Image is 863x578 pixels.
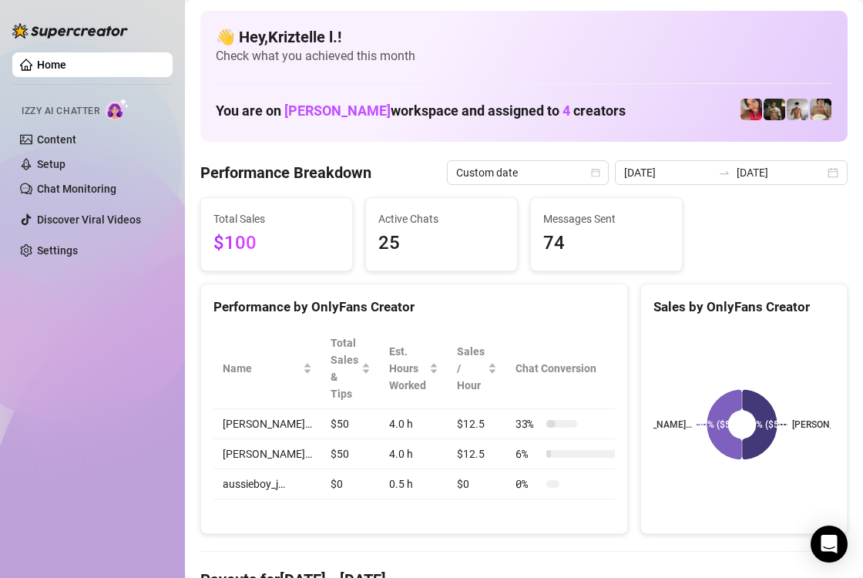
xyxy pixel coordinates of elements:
[321,328,380,409] th: Total Sales & Tips
[213,229,340,258] span: $100
[811,526,848,563] div: Open Intercom Messenger
[718,166,730,179] span: to
[223,360,300,377] span: Name
[37,158,65,170] a: Setup
[448,469,506,499] td: $0
[380,439,448,469] td: 4.0 h
[106,98,129,120] img: AI Chatter
[653,297,834,318] div: Sales by OnlyFans Creator
[213,297,615,318] div: Performance by OnlyFans Creator
[12,23,128,39] img: logo-BBDzfeDw.svg
[737,164,824,181] input: End date
[37,59,66,71] a: Home
[378,229,505,258] span: 25
[810,99,831,120] img: Aussieboy_jfree
[615,419,692,430] text: [PERSON_NAME]…
[380,469,448,499] td: 0.5 h
[213,328,321,409] th: Name
[740,99,762,120] img: Vanessa
[22,104,99,119] span: Izzy AI Chatter
[37,213,141,226] a: Discover Viral Videos
[213,439,321,469] td: [PERSON_NAME]…
[515,360,615,377] span: Chat Conversion
[448,439,506,469] td: $12.5
[787,99,808,120] img: aussieboy_j
[37,133,76,146] a: Content
[515,476,540,492] span: 0 %
[764,99,785,120] img: Tony
[37,183,116,195] a: Chat Monitoring
[213,409,321,439] td: [PERSON_NAME]…
[389,343,426,394] div: Est. Hours Worked
[543,210,670,227] span: Messages Sent
[380,409,448,439] td: 4.0 h
[448,328,506,409] th: Sales / Hour
[216,102,626,119] h1: You are on workspace and assigned to creators
[562,102,570,119] span: 4
[331,334,358,402] span: Total Sales & Tips
[515,415,540,432] span: 33 %
[37,244,78,257] a: Settings
[321,439,380,469] td: $50
[213,210,340,227] span: Total Sales
[321,469,380,499] td: $0
[216,26,832,48] h4: 👋 Hey, Kriztelle l. !
[284,102,391,119] span: [PERSON_NAME]
[591,168,600,177] span: calendar
[718,166,730,179] span: swap-right
[216,48,832,65] span: Check what you achieved this month
[456,161,599,184] span: Custom date
[200,162,371,183] h4: Performance Breakdown
[506,328,636,409] th: Chat Conversion
[213,469,321,499] td: aussieboy_j…
[624,164,712,181] input: Start date
[515,445,540,462] span: 6 %
[321,409,380,439] td: $50
[457,343,485,394] span: Sales / Hour
[543,229,670,258] span: 74
[378,210,505,227] span: Active Chats
[448,409,506,439] td: $12.5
